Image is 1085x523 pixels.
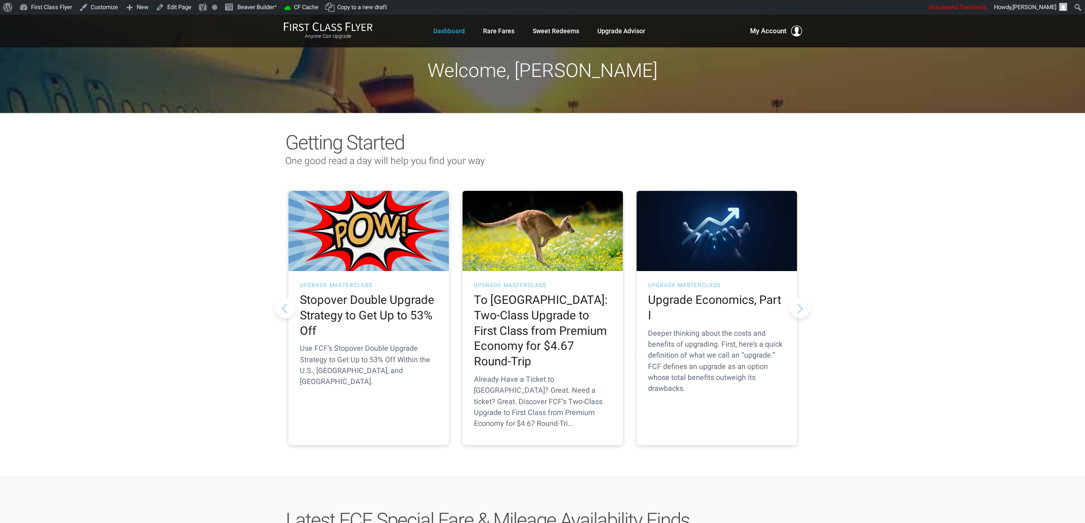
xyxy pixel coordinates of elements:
a: UPGRADE MASTERCLASS To [GEOGRAPHIC_DATA]: Two-Class Upgrade to First Class from Premium Economy f... [463,191,623,445]
img: First Class Flyer [283,22,373,31]
span: • [274,1,277,11]
a: Rare Fares [483,23,514,39]
h3: UPGRADE MASTERCLASS [474,282,612,288]
a: Dashboard [433,23,465,39]
small: Anyone Can Upgrade [283,33,373,40]
p: Already Have a Ticket to [GEOGRAPHIC_DATA]? Great. Need a ticket? Great. Discover FCF’s Two-Class... [474,374,612,429]
button: Next slide [790,297,810,318]
span: My Account [750,26,787,36]
a: UPGRADE MASTERCLASS Upgrade Economics, Part I Deeper thinking about the costs and benefits of upg... [637,191,797,445]
p: Deeper thinking about the costs and benefits of upgrading. First, here’s a quick definition of wh... [648,328,786,395]
h3: UPGRADE MASTERCLASS [300,282,437,288]
a: First Class FlyerAnyone Can Upgrade [283,22,373,40]
a: Sweet Redeems [533,23,579,39]
a: Upgrade Advisor [597,23,645,39]
span: Unsuspend Transients [929,4,987,10]
h2: To [GEOGRAPHIC_DATA]: Two-Class Upgrade to First Class from Premium Economy for $4.67 Round-Trip [474,292,612,369]
p: Use FCF’s Stopover Double Upgrade Strategy to Get Up to 53% Off Within the U.S., [GEOGRAPHIC_DATA... [300,343,437,387]
button: Previous slide [275,297,295,318]
h2: Upgrade Economics, Part I [648,292,786,323]
span: Welcome, [PERSON_NAME] [427,59,658,82]
h3: UPGRADE MASTERCLASS [648,282,786,288]
h2: Stopover Double Upgrade Strategy to Get Up to 53% Off [300,292,437,338]
a: UPGRADE MASTERCLASS Stopover Double Upgrade Strategy to Get Up to 53% Off Use FCF’s Stopover Doub... [288,191,449,445]
span: [PERSON_NAME] [1013,4,1056,10]
button: My Account [750,26,802,36]
span: One good read a day will help you find your way [285,155,485,166]
span: Getting Started [285,131,404,154]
